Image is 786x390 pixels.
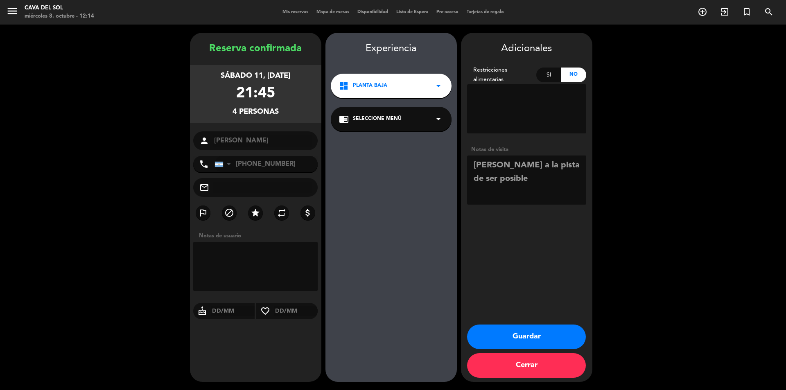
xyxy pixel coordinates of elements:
i: arrow_drop_down [434,81,443,91]
span: Mapa de mesas [312,10,353,14]
i: arrow_drop_down [434,114,443,124]
div: miércoles 8. octubre - 12:14 [25,12,94,20]
i: add_circle_outline [698,7,707,17]
i: cake [193,306,211,316]
div: Si [536,68,561,82]
div: Notas de visita [467,145,586,154]
input: DD/MM [274,306,318,316]
button: Cerrar [467,353,586,378]
i: repeat [277,208,287,218]
span: Tarjetas de regalo [463,10,508,14]
input: DD/MM [211,306,255,316]
div: Cava del Sol [25,4,94,12]
i: exit_to_app [720,7,730,17]
i: menu [6,5,18,17]
button: Guardar [467,325,586,349]
i: chrome_reader_mode [339,114,349,124]
i: outlined_flag [198,208,208,218]
div: Adicionales [467,41,586,57]
div: Restricciones alimentarias [467,65,537,84]
div: 21:45 [236,82,275,106]
i: turned_in_not [742,7,752,17]
i: phone [199,159,209,169]
span: Planta Baja [353,82,387,90]
i: attach_money [303,208,313,218]
i: mail_outline [199,183,209,192]
div: No [561,68,586,82]
div: Argentina: +54 [215,156,234,172]
div: sábado 11, [DATE] [221,70,290,82]
i: star [251,208,260,218]
i: search [764,7,774,17]
span: Mis reservas [278,10,312,14]
span: Seleccione Menú [353,115,402,123]
div: Experiencia [325,41,457,57]
i: dashboard [339,81,349,91]
i: favorite_border [256,306,274,316]
i: person [199,136,209,146]
div: Notas de usuario [195,232,321,240]
i: block [224,208,234,218]
div: 4 personas [233,106,279,118]
span: Pre-acceso [432,10,463,14]
span: Disponibilidad [353,10,392,14]
span: Lista de Espera [392,10,432,14]
div: Reserva confirmada [190,41,321,57]
button: menu [6,5,18,20]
